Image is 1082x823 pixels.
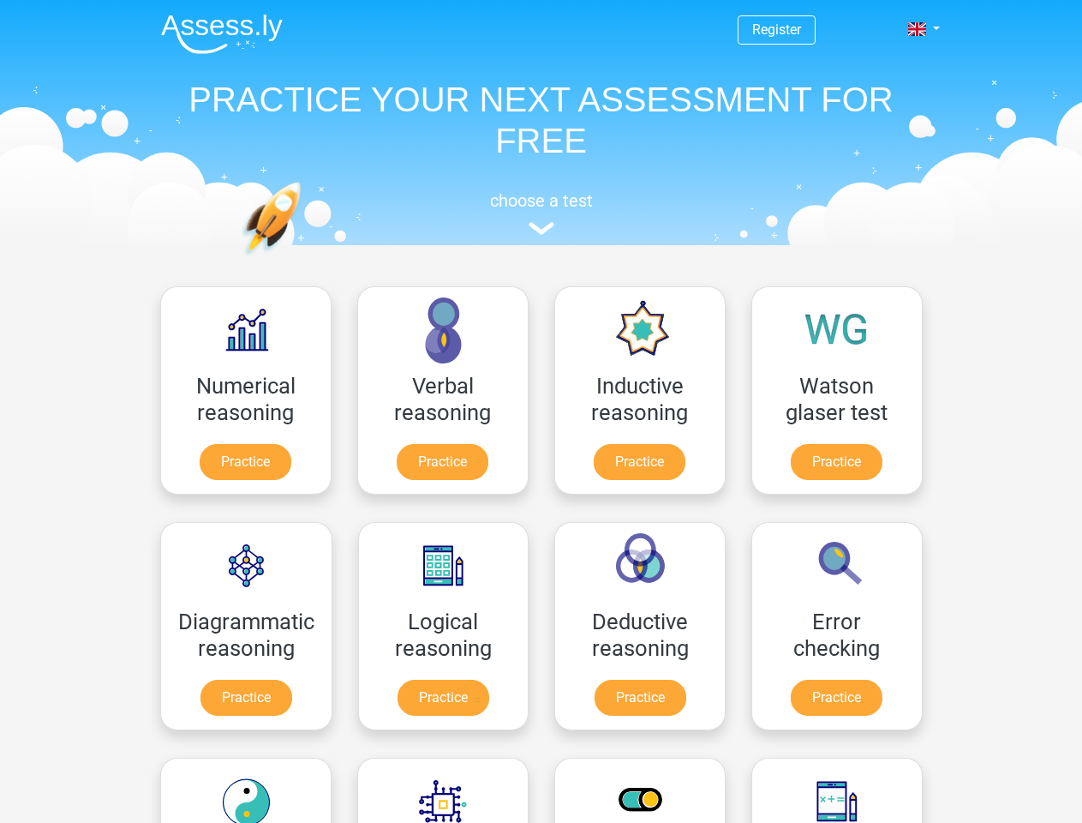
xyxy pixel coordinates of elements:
[147,190,936,211] h5: choose a test
[752,21,801,38] a: Register
[398,680,489,716] a: Practice
[242,182,368,337] img: practice
[161,14,283,54] img: Assessly
[147,79,936,161] h1: PRACTICE YOUR NEXT ASSESSMENT FOR FREE
[594,444,685,480] a: Practice
[529,222,554,235] img: assessment
[397,444,488,480] a: Practice
[200,444,291,480] a: Practice
[200,680,292,716] a: Practice
[791,680,882,716] a: Practice
[147,190,936,236] a: choose a test
[791,444,882,480] a: Practice
[595,680,686,716] a: Practice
